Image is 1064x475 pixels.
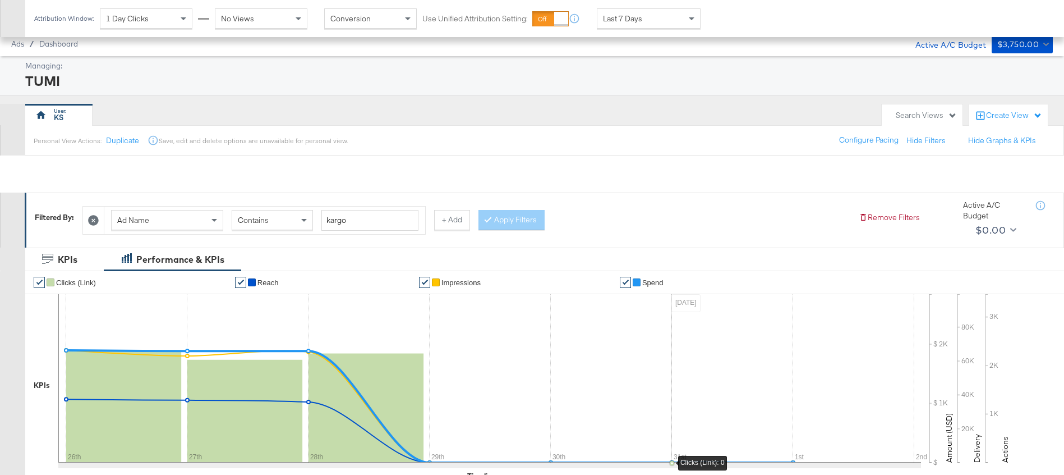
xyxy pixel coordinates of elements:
span: Last 7 Days [603,13,642,24]
span: Ad Name [117,215,149,225]
div: Active A/C Budget [963,200,1025,221]
span: Conversion [330,13,371,24]
a: ✔ [235,277,246,288]
span: Ads [11,39,24,48]
span: No Views [221,13,254,24]
span: / [24,39,39,48]
button: Duplicate [106,135,139,146]
button: Hide Graphs & KPIs [968,135,1036,146]
div: KPIs [34,380,50,391]
label: Use Unified Attribution Setting: [422,13,528,24]
div: Filtered By: [35,212,74,223]
button: $3,750.00 [992,35,1053,53]
div: Save, edit and delete options are unavailable for personal view. [159,136,348,145]
div: Active A/C Budget [904,35,986,52]
text: Delivery [972,434,982,463]
span: Contains [238,215,269,225]
div: $0.00 [975,222,1006,239]
div: $3,750.00 [997,38,1039,52]
div: TUMI [25,71,1050,90]
button: Hide Filters [906,135,946,146]
div: KS [54,112,63,123]
div: Create View [986,110,1042,121]
a: ✔ [34,277,45,288]
span: Spend [642,278,664,287]
a: Dashboard [39,39,78,48]
span: 1 Day Clicks [106,13,149,24]
div: Performance & KPIs [136,253,224,266]
span: Impressions [441,278,481,287]
div: KPIs [58,253,77,266]
span: Reach [257,278,279,287]
button: $0.00 [971,221,1019,239]
div: Search Views [896,110,957,121]
a: ✔ [419,277,430,288]
button: + Add [434,210,470,230]
text: Amount (USD) [944,413,954,463]
div: Attribution Window: [34,15,94,22]
button: Remove Filters [859,212,920,223]
div: Personal View Actions: [34,136,102,145]
a: ✔ [620,277,631,288]
div: Managing: [25,61,1050,71]
button: Configure Pacing [831,130,906,150]
text: Actions [1000,436,1010,463]
input: Enter a search term [321,210,418,231]
span: Clicks (Link) [56,278,96,287]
